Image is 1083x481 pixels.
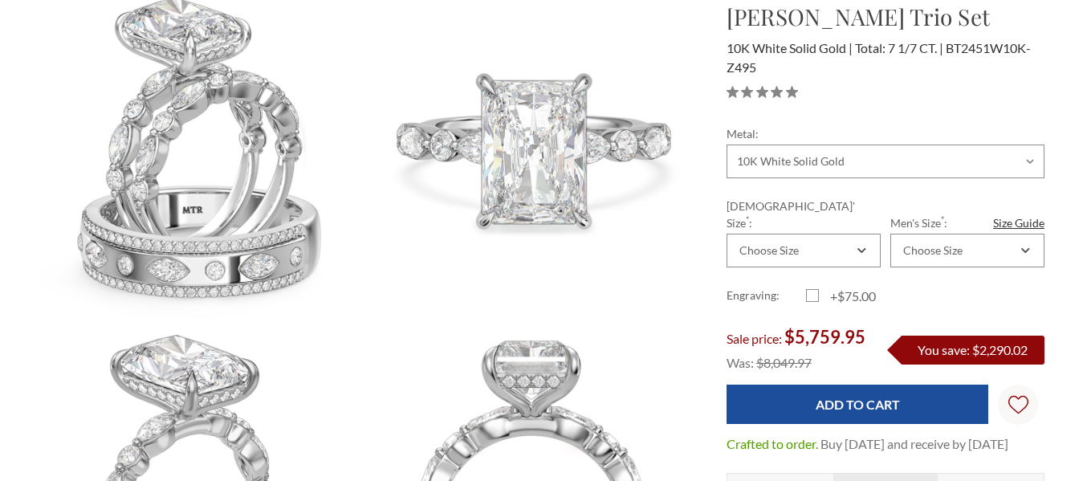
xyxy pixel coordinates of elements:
[727,40,853,55] span: 10K White Solid Gold
[727,385,989,424] input: Add to Cart
[890,234,1044,267] div: Combobox
[739,244,799,257] div: Choose Size
[806,287,886,306] label: +$75.00
[756,355,812,370] span: $8,049.97
[727,355,754,370] span: Was:
[727,198,881,231] label: [DEMOGRAPHIC_DATA]' Size :
[903,244,963,257] div: Choose Size
[727,434,818,454] dt: Crafted to order.
[820,434,1008,454] dd: Buy [DATE] and receive by [DATE]
[855,40,943,55] span: Total: 7 1/7 CT.
[727,331,782,346] span: Sale price:
[998,385,1038,425] a: Wish Lists
[727,125,1044,142] label: Metal:
[727,234,881,267] div: Combobox
[918,342,1028,357] span: You save: $2,290.02
[890,214,1044,231] label: Men's Size :
[1008,344,1028,465] svg: Wish Lists
[784,326,865,348] span: $5,759.95
[993,214,1044,231] a: Size Guide
[727,287,806,306] label: Engraving:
